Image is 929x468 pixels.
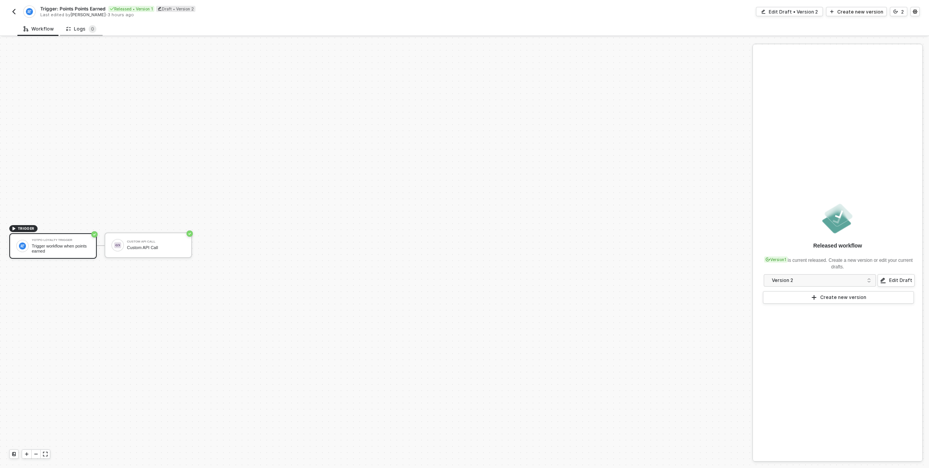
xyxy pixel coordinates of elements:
[766,257,770,262] span: icon-versioning
[830,9,834,14] span: icon-play
[764,256,788,263] div: Version 1
[24,26,54,32] div: Workflow
[156,6,195,12] div: Draft • Version 2
[893,9,898,14] span: icon-versioning
[12,226,16,231] span: icon-play
[127,245,185,250] div: Custom API Call
[70,12,106,17] span: [PERSON_NAME]
[901,9,904,15] div: 2
[762,253,913,270] div: is current released. Create a new version or edit your current drafts.
[43,452,48,456] span: icon-expand
[34,452,38,456] span: icon-minus
[11,9,17,15] img: back
[89,25,96,33] sup: 0
[880,277,886,284] span: icon-edit
[756,7,823,16] button: Edit Draft • Version 2
[187,231,193,237] span: icon-success-page
[40,12,464,18] div: Last edited by - 3 hours ago
[127,240,185,243] div: Custom API Call
[24,452,29,456] span: icon-play
[66,25,96,33] div: Logs
[820,294,866,301] div: Create new version
[772,276,863,285] div: Version 2
[26,8,33,15] img: integration-icon
[813,242,862,249] div: Released workflow
[9,7,19,16] button: back
[114,242,121,249] img: icon
[108,6,154,12] div: Released • Version 1
[18,225,34,232] span: TRIGGER
[769,9,818,15] div: Edit Draft • Version 2
[32,244,90,253] div: Trigger workflow when points earned
[763,291,914,304] button: Create new version
[878,274,915,287] button: Edit Draft
[913,9,917,14] span: icon-settings
[837,9,883,15] div: Create new version
[890,7,907,16] button: 2
[19,243,26,249] img: icon
[889,277,912,284] div: Edit Draft
[32,239,90,242] div: Yotpo Loyalty Trigger
[826,7,887,16] button: Create new version
[811,294,817,301] span: icon-play
[821,202,855,236] img: released.png
[158,7,162,11] span: icon-edit
[761,9,766,14] span: icon-edit
[91,231,98,237] span: icon-success-page
[40,5,105,12] span: Trigger: Points Points Earned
